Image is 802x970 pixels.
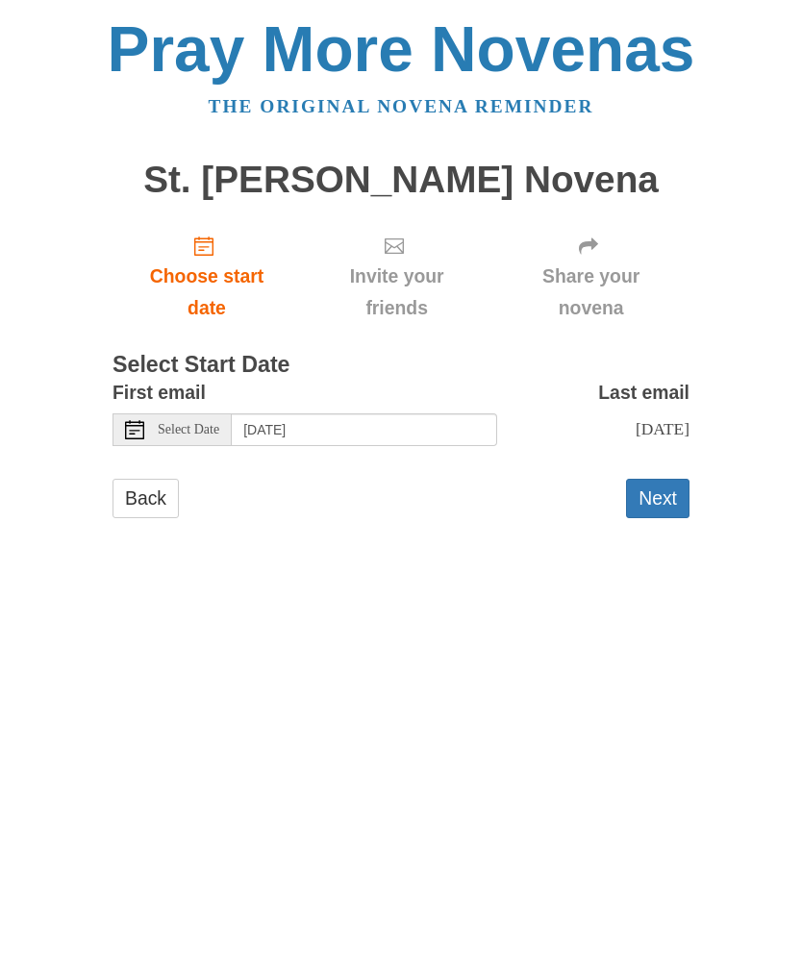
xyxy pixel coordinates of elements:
[301,219,492,334] div: Click "Next" to confirm your start date first.
[636,419,689,438] span: [DATE]
[158,423,219,436] span: Select Date
[132,261,282,324] span: Choose start date
[113,353,689,378] h3: Select Start Date
[113,377,206,409] label: First email
[492,219,689,334] div: Click "Next" to confirm your start date first.
[113,219,301,334] a: Choose start date
[320,261,473,324] span: Invite your friends
[108,13,695,85] a: Pray More Novenas
[512,261,670,324] span: Share your novena
[626,479,689,518] button: Next
[113,160,689,201] h1: St. [PERSON_NAME] Novena
[209,96,594,116] a: The original novena reminder
[598,377,689,409] label: Last email
[113,479,179,518] a: Back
